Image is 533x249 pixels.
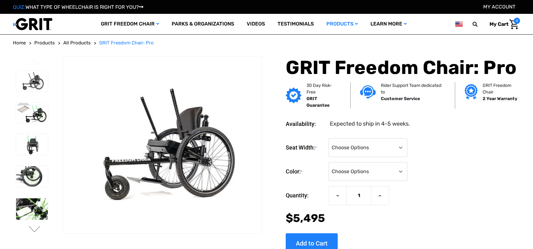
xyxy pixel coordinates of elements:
[240,14,271,34] a: Videos
[286,186,325,205] label: Quantity:
[286,138,325,157] label: Seat Width:
[99,40,154,46] span: GRIT Freedom Chair: Pro
[13,18,52,31] img: GRIT All-Terrain Wheelchair and Mobility Equipment
[330,120,410,128] dd: Expected to ship in 4-5 weeks.
[16,198,48,219] img: GRIT Freedom Chair Pro: close up of one Spinergy wheel with green-colored spokes and upgraded dri...
[13,40,26,46] span: Home
[485,18,520,31] a: Cart with 0 items
[34,39,55,47] a: Products
[63,39,91,47] a: All Products
[95,14,165,34] a: GRIT Freedom Chair
[13,4,26,10] span: QUIZ:
[483,4,515,10] a: Account
[16,166,48,187] img: GRIT Freedom Chair Pro: close up side view of Pro off road wheelchair model highlighting custom c...
[286,120,325,128] dt: Availability:
[483,96,517,101] strong: 2 Year Warranty
[360,85,376,98] img: Customer service
[286,162,325,181] label: Color:
[16,103,48,123] img: GRIT Freedom Chair Pro: side view of Pro model with green lever wraps and spokes on Spinergy whee...
[63,79,262,211] img: GRIT Freedom Chair Pro: the Pro model shown including contoured Invacare Matrx seatback, Spinergy...
[286,212,325,225] span: $5,495
[307,82,341,95] p: 30 Day Risk-Free
[483,82,522,95] p: GRIT Freedom Chair
[320,14,364,34] a: Products
[381,96,420,101] strong: Customer Service
[514,18,520,24] span: 0
[381,82,445,95] p: Rider Support Team dedicated to
[63,40,91,46] span: All Products
[13,39,26,47] a: Home
[364,14,413,34] a: Learn More
[490,21,508,27] span: My Cart
[165,14,240,34] a: Parks & Organizations
[475,18,485,31] input: Search
[34,40,55,46] span: Products
[286,56,520,79] h1: GRIT Freedom Chair: Pro
[465,84,478,100] img: Grit freedom
[509,20,519,29] img: Cart
[13,39,520,47] nav: Breadcrumb
[271,14,320,34] a: Testimonials
[28,59,41,67] button: Go to slide 3 of 3
[286,88,301,103] img: GRIT Guarantee
[13,4,143,10] a: QUIZ:WHAT TYPE OF WHEELCHAIR IS RIGHT FOR YOU?
[307,96,330,108] strong: GRIT Guarantee
[99,39,154,47] a: GRIT Freedom Chair: Pro
[16,71,48,92] img: GRIT Freedom Chair Pro: the Pro model shown including contoured Invacare Matrx seatback, Spinergy...
[16,134,48,155] img: GRIT Freedom Chair Pro: front view of Pro model all terrain wheelchair with green lever wraps and...
[28,226,41,234] button: Go to slide 2 of 3
[455,20,463,28] img: us.png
